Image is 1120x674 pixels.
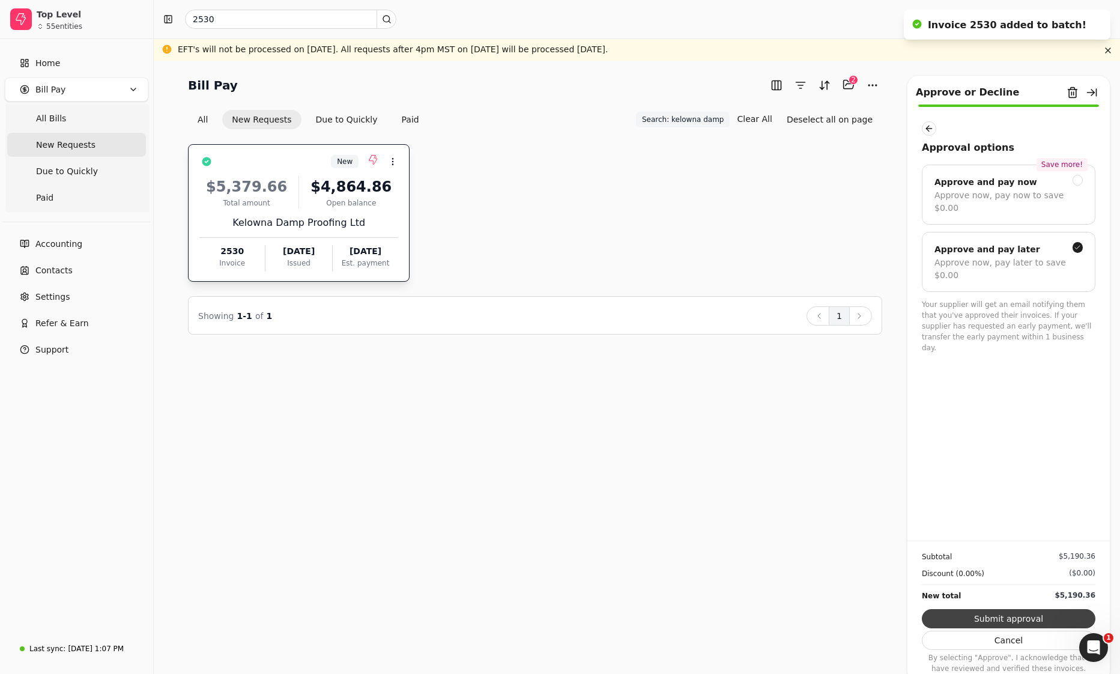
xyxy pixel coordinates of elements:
span: New Requests [36,139,95,151]
div: [DATE] [333,245,398,258]
p: By selecting "Approve", I acknowledge that I have reviewed and verified these invoices. [922,652,1095,674]
a: Accounting [5,232,148,256]
button: Search: kelowna damp [636,112,730,127]
span: Bill Pay [35,83,65,96]
span: 1 - 1 [237,311,252,321]
button: Due to Quickly [306,110,387,129]
a: Paid [7,186,146,210]
div: 2530 [199,245,265,258]
div: Open balance [304,198,398,208]
iframe: Intercom live chat [1079,633,1108,662]
div: $5,379.66 [199,176,294,198]
div: [DATE] 1:07 PM [68,643,124,654]
span: Accounting [35,238,82,250]
button: Batch (2) [839,75,858,94]
button: Support [5,338,148,362]
button: Cancel [922,631,1095,650]
div: Invoice filter options [188,110,429,129]
button: Submit approval [922,609,1095,628]
h2: Bill Pay [188,76,238,95]
div: Approve now, pay later to save $0.00 [934,257,1083,282]
span: Showing [198,311,234,321]
button: Bill Pay [5,77,148,102]
span: New [337,156,353,167]
div: Est. payment [333,258,398,269]
span: Home [35,57,60,70]
div: Top Level [37,8,143,20]
span: 1 [267,311,273,321]
div: Save more! [1037,158,1088,171]
div: Discount (0.00%) [922,568,984,580]
a: All Bills [7,106,146,130]
div: Approve or Decline [916,85,1019,100]
div: Approve and pay now [934,175,1037,189]
div: $4,864.86 [304,176,398,198]
span: Due to Quickly [36,165,98,178]
a: Settings [5,285,148,309]
div: Invoice [199,258,265,269]
span: Refer & Earn [35,317,89,330]
div: Subtotal [922,551,952,563]
div: New total [922,590,961,602]
p: Your supplier will get an email notifying them that you've approved their invoices. If your suppl... [922,299,1095,353]
a: Due to Quickly [7,159,146,183]
a: Home [5,51,148,75]
button: New Requests [222,110,301,129]
input: Search [185,10,396,29]
div: Total amount [199,198,294,208]
div: Approve and pay later [934,242,1040,257]
button: Paid [392,110,429,129]
div: $5,190.36 [1055,590,1095,601]
div: Last sync: [29,643,65,654]
span: Search: kelowna damp [642,114,724,125]
div: Kelowna Damp Proofing Ltd [199,216,398,230]
a: New Requests [7,133,146,157]
span: Settings [35,291,70,303]
span: 1 [1104,633,1113,643]
a: Last sync:[DATE] 1:07 PM [5,638,148,660]
button: Deselect all on page [777,110,882,129]
div: EFT's will not be processed on [DATE]. All requests after 4pm MST on [DATE] will be processed [DA... [178,43,608,56]
span: Paid [36,192,53,204]
div: 55 entities [46,23,82,30]
div: ($0.00) [1069,568,1095,578]
button: 1 [829,306,850,326]
a: Contacts [5,258,148,282]
div: Issued [265,258,331,269]
button: Sort [815,76,834,95]
div: Invoice 2530 added to batch! [928,18,1086,32]
span: of [255,311,264,321]
span: Support [35,344,68,356]
span: All Bills [36,112,66,125]
div: 2 [849,75,858,85]
div: [DATE] [265,245,331,258]
div: $5,190.36 [1059,551,1095,562]
div: Approve now, pay now to save $0.00 [934,189,1083,214]
div: Approval options [922,141,1095,155]
span: Contacts [35,264,73,277]
button: Refer & Earn [5,311,148,335]
button: Clear All [737,109,772,129]
button: More [863,76,882,95]
button: All [188,110,217,129]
